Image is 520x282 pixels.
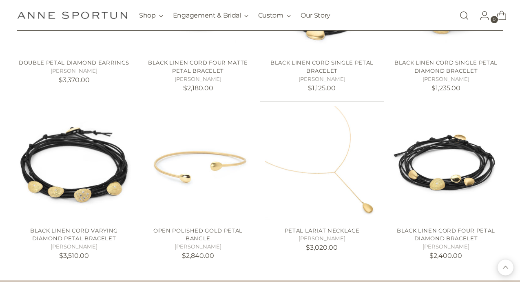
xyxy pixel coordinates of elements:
img: Open Polished Gold Petal Bangle - Anne Sportun Fine Jewellery [141,106,255,220]
a: Open cart modal [490,7,507,24]
img: Black Linen Cord Varying Diamond Petal Bracelet - Anne Sportun Fine Jewellery [17,106,131,220]
a: Open Polished Gold Petal Bangle [141,106,255,220]
img: Black Linen Cord Four Petal Diamond Bracelet - Anne Sportun Fine Jewellery [389,106,503,220]
a: Black Linen Cord Varying Diamond Petal Bracelet [17,106,131,220]
h5: [PERSON_NAME] [17,243,131,251]
a: Anne Sportun Fine Jewellery [17,11,127,19]
a: Black Linen Cord Four Matte Petal Bracelet [148,59,248,74]
a: Our Story [301,7,330,25]
h5: [PERSON_NAME] [141,243,255,251]
span: $3,020.00 [306,244,338,251]
span: $1,125.00 [308,84,336,92]
img: Petal Oval Pendant Drop Chain - Anne Sportun Fine Jewellery [265,106,379,220]
h5: [PERSON_NAME] [141,75,255,83]
span: $3,370.00 [59,76,90,84]
h5: [PERSON_NAME] [389,243,503,251]
span: 0 [491,16,498,23]
a: Black Linen Cord Varying Diamond Petal Bracelet [30,227,118,242]
a: Petal Lariat Necklace [265,106,379,220]
span: $2,840.00 [182,252,214,260]
h5: [PERSON_NAME] [17,67,131,75]
button: Engagement & Bridal [173,7,248,25]
a: Go to the account page [473,7,489,24]
a: Black Linen Cord Single Petal Diamond Bracelet [394,59,498,74]
a: Black Linen Cord Single Petal Bracelet [270,59,374,74]
button: Shop [139,7,163,25]
span: $3,510.00 [59,252,89,260]
button: Back to top [498,260,513,275]
span: $1,235.00 [431,84,460,92]
a: Black Linen Cord Four Petal Diamond Bracelet [397,227,495,242]
button: Custom [258,7,291,25]
span: $2,180.00 [183,84,213,92]
a: Black Linen Cord Four Petal Diamond Bracelet [389,106,503,220]
span: $2,400.00 [429,252,462,260]
h5: [PERSON_NAME] [265,75,379,83]
a: Petal Lariat Necklace [285,227,360,234]
a: Open Polished Gold Petal Bangle [153,227,243,242]
a: Open search modal [456,7,472,24]
a: Double Petal Diamond Earrings [19,59,129,66]
h5: [PERSON_NAME] [265,235,379,243]
h5: [PERSON_NAME] [389,75,503,83]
